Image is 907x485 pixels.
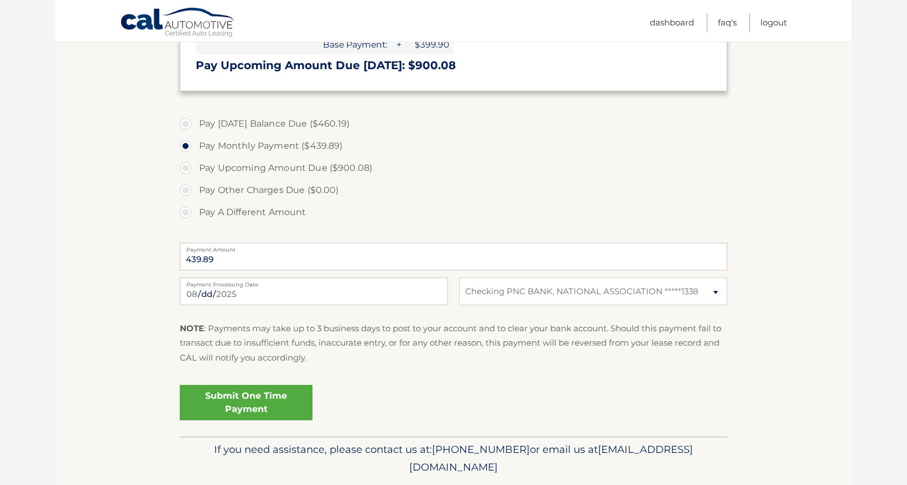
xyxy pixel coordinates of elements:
[180,321,727,365] p: : Payments may take up to 3 business days to post to your account and to clear your bank account....
[180,243,727,252] label: Payment Amount
[180,243,727,270] input: Payment Amount
[432,443,530,456] span: [PHONE_NUMBER]
[180,278,448,305] input: Payment Date
[180,157,727,179] label: Pay Upcoming Amount Due ($900.08)
[718,13,737,32] a: FAQ's
[180,135,727,157] label: Pay Monthly Payment ($439.89)
[650,13,694,32] a: Dashboard
[760,13,787,32] a: Logout
[180,113,727,135] label: Pay [DATE] Balance Due ($460.19)
[180,201,727,223] label: Pay A Different Amount
[196,35,392,54] span: Base Payment:
[180,179,727,201] label: Pay Other Charges Due ($0.00)
[392,35,403,54] span: +
[120,7,236,39] a: Cal Automotive
[180,323,204,333] strong: NOTE
[196,59,711,72] h3: Pay Upcoming Amount Due [DATE]: $900.08
[404,35,454,54] span: $399.90
[187,441,720,476] p: If you need assistance, please contact us at: or email us at
[180,385,312,420] a: Submit One Time Payment
[180,278,448,286] label: Payment Processing Date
